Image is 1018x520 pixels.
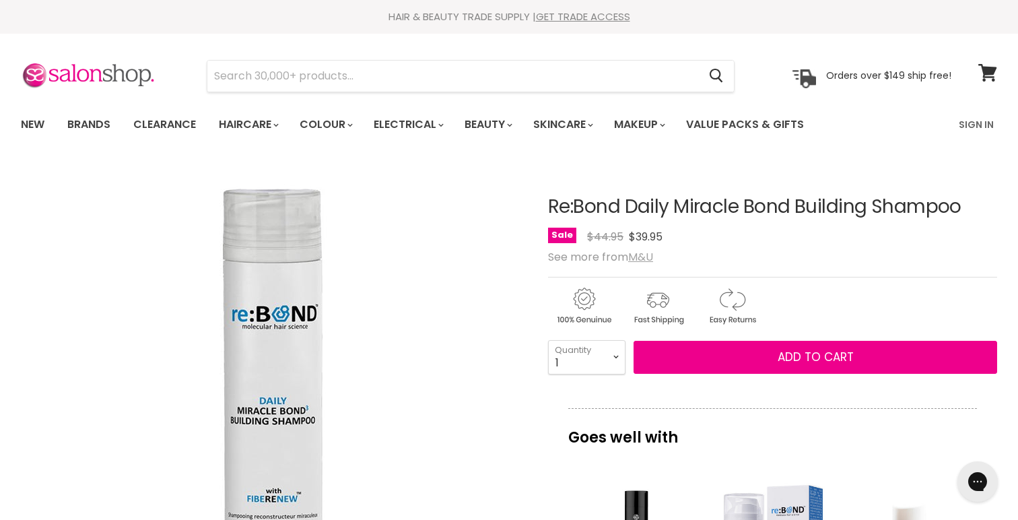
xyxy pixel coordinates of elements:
a: Electrical [364,110,452,139]
span: See more from [548,249,653,265]
span: $44.95 [587,229,623,245]
button: Add to cart [634,341,997,375]
form: Product [207,60,735,92]
a: Clearance [123,110,206,139]
img: shipping.gif [622,286,693,327]
a: Haircare [209,110,287,139]
a: GET TRADE ACCESS [536,9,630,24]
iframe: Gorgias live chat messenger [951,457,1005,507]
a: Makeup [604,110,673,139]
img: genuine.gif [548,286,619,327]
div: HAIR & BEAUTY TRADE SUPPLY | [4,10,1014,24]
input: Search [207,61,698,92]
a: Sign In [951,110,1002,139]
button: Search [698,61,734,92]
p: Orders over $149 ship free! [826,69,951,82]
a: M&U [628,249,653,265]
span: Sale [548,228,576,243]
a: Beauty [454,110,520,139]
span: Add to cart [778,349,854,365]
a: Brands [57,110,121,139]
a: New [11,110,55,139]
ul: Main menu [11,105,883,144]
nav: Main [4,105,1014,144]
a: Colour [290,110,361,139]
img: returns.gif [696,286,768,327]
span: $39.95 [629,229,663,245]
a: Value Packs & Gifts [676,110,814,139]
select: Quantity [548,340,625,374]
a: Skincare [523,110,601,139]
h1: Re:Bond Daily Miracle Bond Building Shampoo [548,197,997,218]
p: Goes well with [568,408,977,453]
